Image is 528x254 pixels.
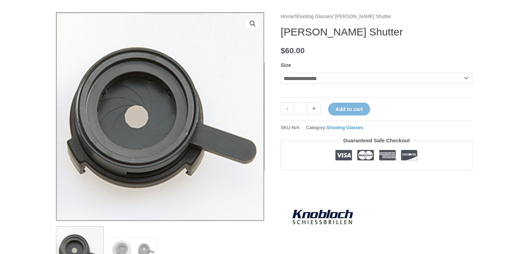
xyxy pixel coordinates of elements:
legend: Guaranteed Safe Checkout [341,136,413,145]
h1: [PERSON_NAME] Shutter [281,26,472,38]
label: Size [281,62,291,68]
a: Home [281,14,294,19]
span: N/A [292,125,300,130]
a: View full-screen image gallery [246,17,259,30]
iframe: Customer reviews powered by Trustpilot [281,175,472,183]
nav: Breadcrumb [281,12,472,21]
a: Knobloch [281,189,364,244]
span: Category: [306,123,363,132]
bdi: 60.00 [281,46,305,55]
a: Shooting Glasses [326,125,363,130]
input: Product quantity [294,103,308,115]
a: - [281,103,294,115]
a: Shooting Glasses [295,14,332,19]
img: Knobloch Iris Shutter [56,12,264,221]
span: $ [281,46,285,55]
a: + [308,103,321,115]
button: Add to cart [328,103,370,116]
span: SKU: [281,123,300,132]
